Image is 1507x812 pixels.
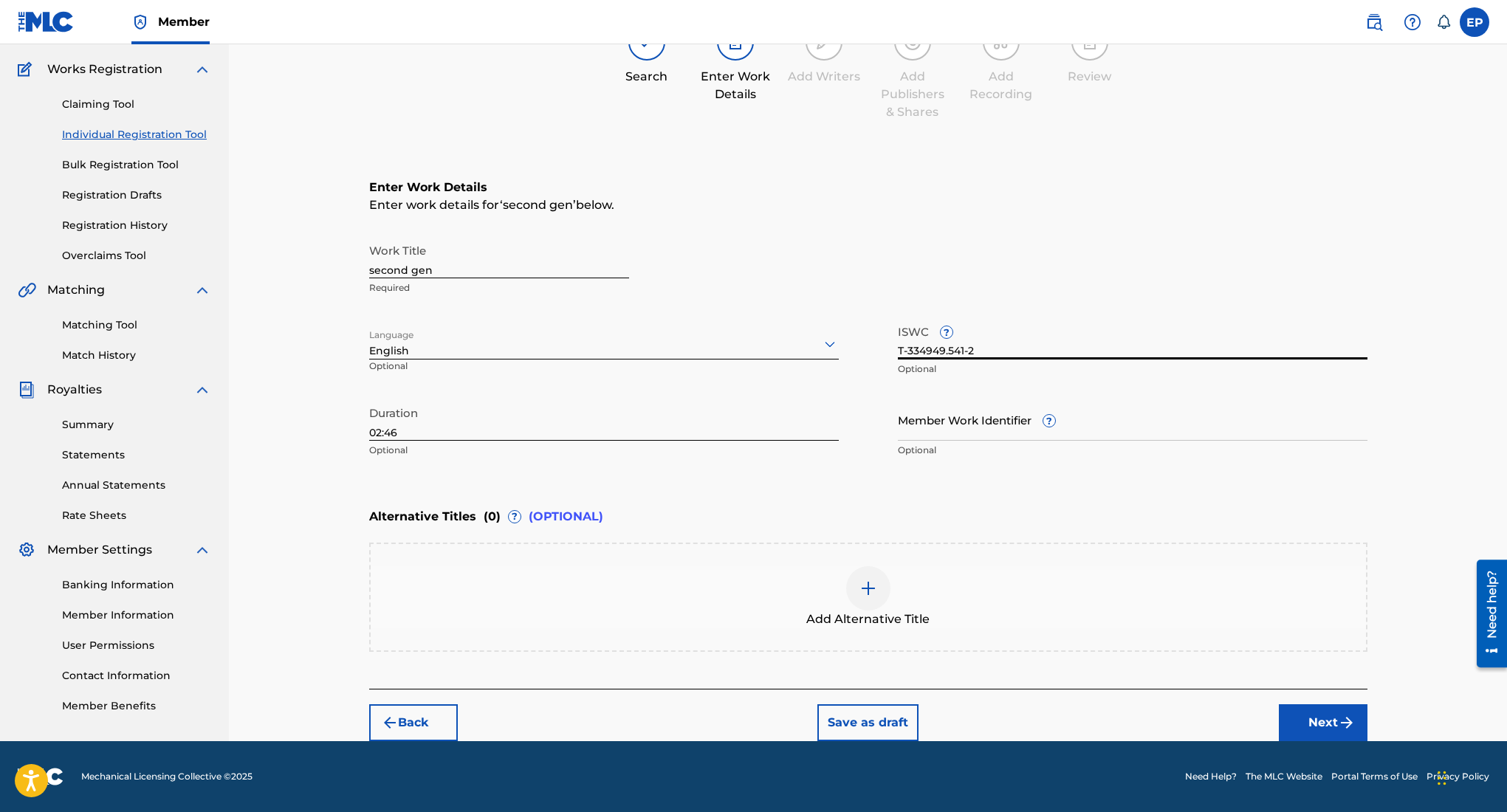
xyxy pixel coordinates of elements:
button: Next [1279,704,1367,741]
a: Rate Sheets [62,508,211,523]
a: Banking Information [62,577,211,593]
span: ? [509,511,521,523]
span: Mechanical Licensing Collective © 2025 [81,770,253,783]
span: ( 0 ) [484,508,501,526]
div: Drag [1438,756,1446,800]
span: Alternative Titles [369,508,476,526]
iframe: Resource Center [1466,554,1507,673]
span: Enter work details for [369,198,500,212]
a: Member Information [62,608,211,623]
span: Works Registration [47,61,162,78]
span: below. [576,198,614,212]
div: User Menu [1460,7,1489,37]
img: search [1365,13,1383,31]
iframe: Chat Widget [1433,741,1507,812]
div: Help [1398,7,1427,37]
a: Overclaims Tool [62,248,211,264]
a: Match History [62,348,211,363]
img: expand [193,61,211,78]
img: 7ee5dd4eb1f8a8e3ef2f.svg [381,714,399,732]
p: Optional [369,444,839,457]
a: Need Help? [1185,770,1237,783]
img: Works Registration [18,61,37,78]
button: Save as draft [817,704,919,741]
a: Annual Statements [62,478,211,493]
img: f7272a7cc735f4ea7f67.svg [1338,714,1356,732]
a: Individual Registration Tool [62,127,211,142]
span: ? [941,326,952,338]
img: expand [193,281,211,299]
img: Top Rightsholder [131,13,149,31]
span: Royalties [47,381,102,399]
img: add [859,579,877,597]
a: Matching Tool [62,317,211,333]
img: expand [193,541,211,559]
button: Back [369,704,458,741]
span: Member [158,13,210,30]
a: Privacy Policy [1427,770,1489,783]
a: Registration Drafts [62,187,211,203]
p: Optional [898,444,1367,457]
a: Claiming Tool [62,97,211,112]
h6: Enter Work Details [369,179,1367,196]
span: second gen [503,198,573,212]
p: Optional [898,362,1367,376]
img: Matching [18,281,36,299]
div: Search [610,68,684,86]
a: Contact Information [62,668,211,684]
span: second gen [500,198,576,212]
img: MLC Logo [18,11,75,32]
a: Registration History [62,218,211,233]
div: Add Writers [787,68,861,86]
p: Optional [369,359,515,384]
div: Add Recording [964,68,1038,103]
img: Member Settings [18,541,35,559]
img: expand [193,381,211,399]
img: logo [18,768,63,785]
a: Summary [62,417,211,433]
a: Bulk Registration Tool [62,157,211,173]
span: (OPTIONAL) [529,508,603,526]
a: Public Search [1359,7,1389,37]
div: Enter Work Details [698,68,772,103]
img: Royalties [18,381,35,399]
a: Portal Terms of Use [1331,770,1418,783]
span: Member Settings [47,541,152,559]
span: Matching [47,281,105,299]
div: Add Publishers & Shares [876,68,950,121]
div: Notifications [1436,15,1451,30]
a: User Permissions [62,638,211,653]
p: Required [369,281,629,295]
a: The MLC Website [1246,770,1322,783]
img: help [1404,13,1421,31]
span: ? [1043,415,1055,427]
a: Member Benefits [62,698,211,714]
a: Statements [62,447,211,463]
span: Add Alternative Title [806,610,930,628]
div: Review [1053,68,1127,86]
